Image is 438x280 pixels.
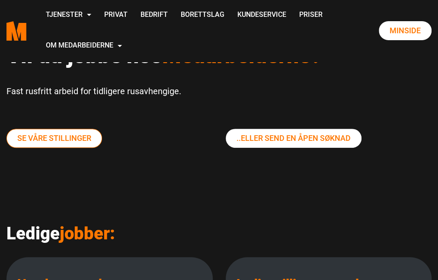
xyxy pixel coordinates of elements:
h2: Ledige [6,223,432,244]
p: Fast rusfritt arbeid for tidligere rusavhengige. [6,84,432,99]
a: Minside [379,21,432,40]
a: Se våre stillinger [6,129,102,148]
a: ..eller send En Åpen søknad [226,129,361,148]
a: Om Medarbeiderne [39,31,128,61]
span: jobber: [60,223,115,244]
a: Medarbeiderne start page [6,15,26,47]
